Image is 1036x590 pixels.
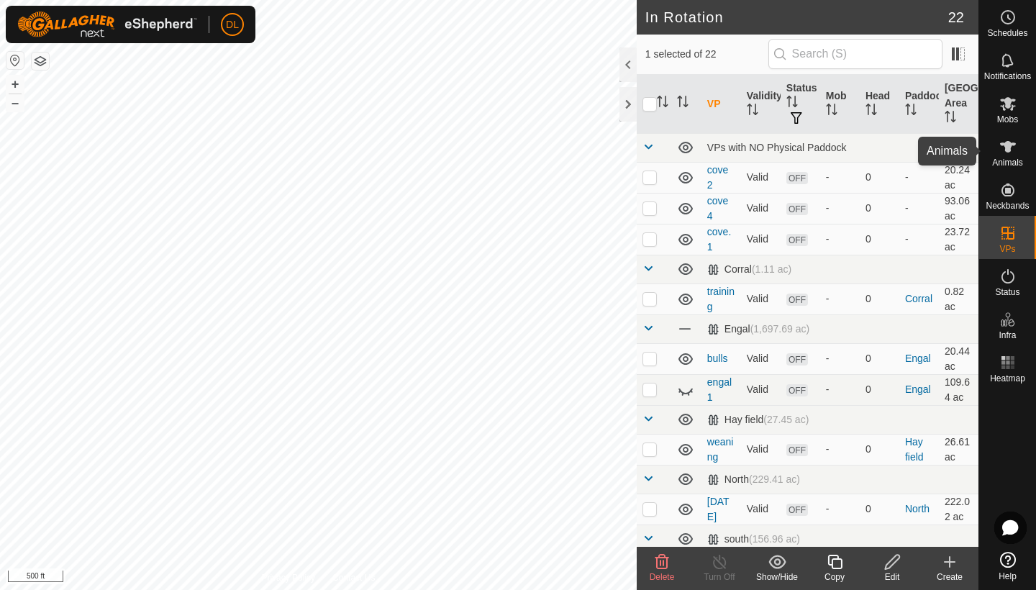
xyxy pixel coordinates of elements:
div: - [826,382,854,397]
a: weaning [707,436,734,463]
td: - [899,224,939,255]
td: 0 [860,283,899,314]
span: Heatmap [990,374,1025,383]
td: 23.72 ac [939,224,978,255]
span: Help [999,572,1017,581]
span: OFF [786,172,808,184]
span: VPs [999,245,1015,253]
a: engal 1 [707,376,732,403]
div: - [826,442,854,457]
span: OFF [786,384,808,396]
th: [GEOGRAPHIC_DATA] Area [939,75,978,134]
a: [DATE] [707,496,730,522]
td: 26.61 ac [939,434,978,465]
td: 0 [860,343,899,374]
a: Engal [905,353,931,364]
td: 20.44 ac [939,343,978,374]
p-sorticon: Activate to sort [826,106,837,117]
div: Corral [707,263,791,276]
td: 20.24 ac [939,162,978,193]
div: VPs with NO Physical Paddock [707,142,973,153]
span: Mobs [997,115,1018,124]
th: Head [860,75,899,134]
td: 93.06 ac [939,193,978,224]
td: Valid [741,283,781,314]
span: (229.41 ac) [749,473,800,485]
td: Valid [741,434,781,465]
div: - [826,501,854,517]
div: Turn Off [691,571,748,584]
td: Valid [741,494,781,525]
div: Hay field [707,414,809,426]
p-sorticon: Activate to sort [657,98,668,109]
td: 0 [860,224,899,255]
span: OFF [786,504,808,516]
th: Status [781,75,820,134]
span: 1 selected of 22 [645,47,768,62]
p-sorticon: Activate to sort [865,106,877,117]
td: 0 [860,374,899,405]
span: OFF [786,444,808,456]
span: Neckbands [986,201,1029,210]
th: Mob [820,75,860,134]
a: bulls [707,353,728,364]
h2: In Rotation [645,9,948,26]
th: Paddock [899,75,939,134]
th: VP [701,75,741,134]
img: Gallagher Logo [17,12,197,37]
a: training [707,286,735,312]
button: Map Layers [32,53,49,70]
div: - [826,291,854,307]
div: - [826,351,854,366]
a: Privacy Policy [261,571,315,584]
span: DL [226,17,239,32]
div: Show/Hide [748,571,806,584]
button: – [6,94,24,112]
td: - [899,162,939,193]
span: (1.11 ac) [752,263,791,275]
span: 22 [948,6,964,28]
span: (27.45 ac) [763,414,809,425]
td: 109.64 ac [939,374,978,405]
td: 0 [860,193,899,224]
span: Delete [650,572,675,582]
td: 0 [860,434,899,465]
p-sorticon: Activate to sort [747,106,758,117]
span: OFF [786,203,808,215]
span: OFF [786,353,808,366]
span: Schedules [987,29,1027,37]
span: Infra [999,331,1016,340]
span: OFF [786,294,808,306]
a: Corral [905,293,932,304]
p-sorticon: Activate to sort [677,98,689,109]
td: 0 [860,162,899,193]
div: Engal [707,323,809,335]
a: North [905,503,930,514]
p-sorticon: Activate to sort [945,113,956,124]
button: + [6,76,24,93]
td: 0 [860,494,899,525]
span: Status [995,288,1019,296]
a: Hay field [905,436,924,463]
p-sorticon: Activate to sort [786,98,798,109]
div: - [826,170,854,185]
td: Valid [741,162,781,193]
span: (156.96 ac) [749,533,800,545]
div: - [826,232,854,247]
td: 222.02 ac [939,494,978,525]
a: cove 2 [707,164,729,191]
div: Copy [806,571,863,584]
th: Validity [741,75,781,134]
input: Search (S) [768,39,942,69]
div: Create [921,571,978,584]
span: Animals [992,158,1023,167]
span: (1,697.69 ac) [750,323,810,335]
td: Valid [741,343,781,374]
span: Notifications [984,72,1031,81]
a: cove. 1 [707,226,731,253]
div: North [707,473,800,486]
div: Edit [863,571,921,584]
div: - [826,201,854,216]
p-sorticon: Activate to sort [905,106,917,117]
td: - [899,193,939,224]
